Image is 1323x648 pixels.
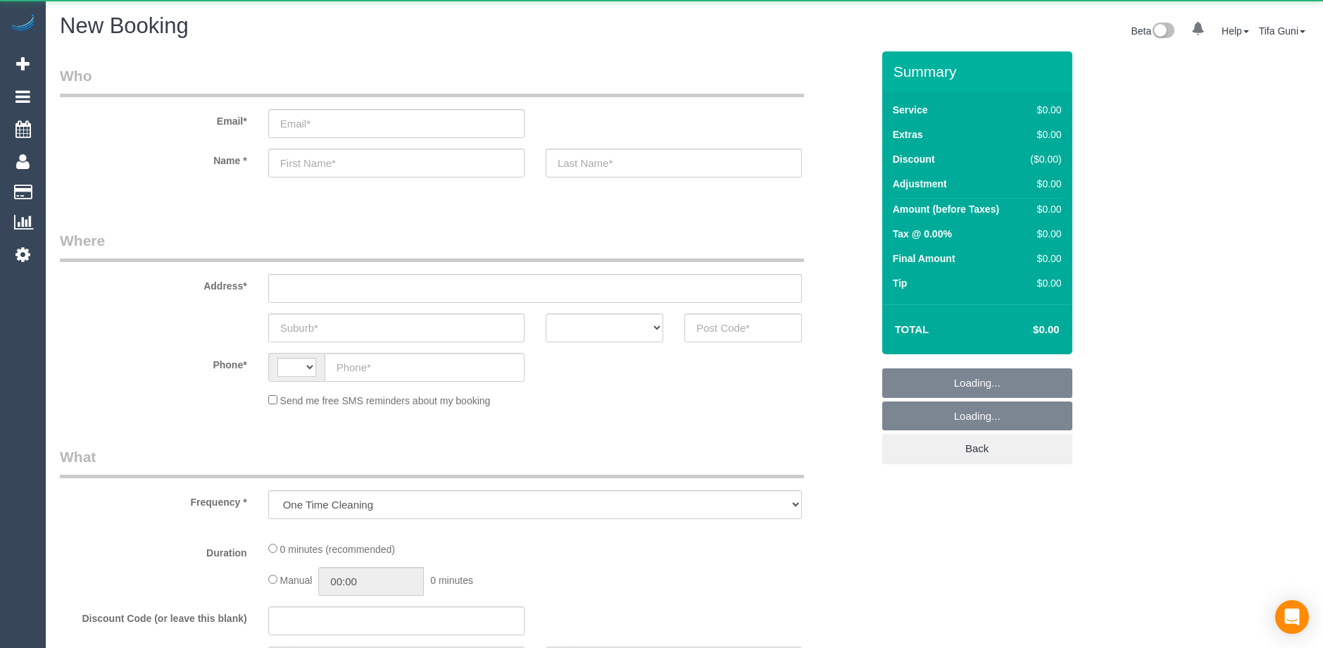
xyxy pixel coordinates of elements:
[280,395,491,406] span: Send me free SMS reminders about my booking
[280,544,395,555] span: 0 minutes (recommended)
[893,227,952,241] label: Tax @ 0.00%
[268,109,525,138] input: Email*
[1024,127,1062,142] div: $0.00
[49,109,258,128] label: Email*
[280,575,313,586] span: Manual
[546,149,802,177] input: Last Name*
[49,353,258,372] label: Phone*
[60,13,189,38] span: New Booking
[325,353,525,382] input: Phone*
[60,447,804,478] legend: What
[60,66,804,97] legend: Who
[893,276,908,290] label: Tip
[893,127,923,142] label: Extras
[49,606,258,625] label: Discount Code (or leave this blank)
[430,575,473,586] span: 0 minutes
[684,313,802,342] input: Post Code*
[49,541,258,560] label: Duration
[49,490,258,509] label: Frequency *
[1131,25,1174,37] a: Beta
[1259,25,1305,37] a: Tifa Guni
[893,202,999,216] label: Amount (before Taxes)
[882,434,1072,463] a: Back
[1151,23,1174,41] img: New interface
[893,251,955,266] label: Final Amount
[1024,152,1062,166] div: ($0.00)
[1222,25,1249,37] a: Help
[893,177,947,191] label: Adjustment
[894,63,1065,80] h3: Summary
[1024,103,1062,117] div: $0.00
[893,103,928,117] label: Service
[49,274,258,293] label: Address*
[1024,276,1062,290] div: $0.00
[268,149,525,177] input: First Name*
[60,230,804,262] legend: Where
[49,149,258,168] label: Name *
[8,14,37,34] img: Automaid Logo
[1024,251,1062,266] div: $0.00
[893,152,935,166] label: Discount
[895,323,929,335] strong: Total
[991,324,1059,336] h4: $0.00
[1024,177,1062,191] div: $0.00
[1275,600,1309,634] div: Open Intercom Messenger
[1024,227,1062,241] div: $0.00
[1024,202,1062,216] div: $0.00
[268,313,525,342] input: Suburb*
